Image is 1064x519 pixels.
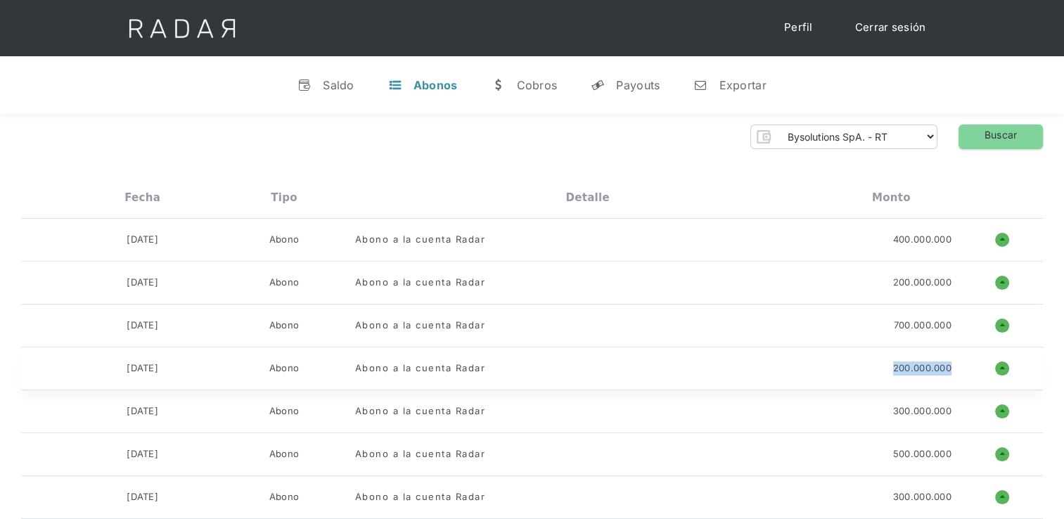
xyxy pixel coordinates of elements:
div: Payouts [616,78,660,92]
div: 500.000.000 [893,447,951,461]
div: [DATE] [127,276,158,290]
div: [DATE] [127,233,158,247]
h1: o [995,361,1009,376]
div: 400.000.000 [893,233,951,247]
div: Abono [269,361,300,376]
div: Abono a la cuenta Radar [355,319,486,333]
div: Abonos [414,78,458,92]
div: Monto [872,191,911,204]
h1: o [995,404,1009,418]
h1: o [995,276,1009,290]
div: 300.000.000 [893,404,951,418]
div: Abono [269,404,300,418]
div: [DATE] [127,490,158,504]
div: v [297,78,312,92]
div: t [388,78,402,92]
div: [DATE] [127,404,158,418]
div: 300.000.000 [893,490,951,504]
div: 700.000.000 [894,319,951,333]
div: Abono [269,319,300,333]
div: Detalle [565,191,609,204]
div: Exportar [719,78,766,92]
div: Saldo [323,78,354,92]
div: Abono a la cuenta Radar [355,361,486,376]
div: w [491,78,505,92]
a: Cerrar sesión [841,14,940,41]
div: Tipo [271,191,297,204]
form: Form [750,124,937,149]
div: Abono [269,447,300,461]
div: Abono a la cuenta Radar [355,490,486,504]
div: Abono a la cuenta Radar [355,276,486,290]
h1: o [995,233,1009,247]
div: Abono a la cuenta Radar [355,233,486,247]
a: Buscar [959,124,1043,149]
div: Abono [269,233,300,247]
h1: o [995,319,1009,333]
div: 200.000.000 [893,361,951,376]
h1: o [995,490,1009,504]
div: [DATE] [127,319,158,333]
div: Cobros [516,78,557,92]
h1: o [995,447,1009,461]
div: Fecha [124,191,160,204]
div: [DATE] [127,447,158,461]
div: Abono [269,490,300,504]
div: [DATE] [127,361,158,376]
div: Abono a la cuenta Radar [355,404,486,418]
div: Abono [269,276,300,290]
a: Perfil [770,14,827,41]
div: y [591,78,605,92]
div: n [693,78,707,92]
div: Abono a la cuenta Radar [355,447,486,461]
div: 200.000.000 [893,276,951,290]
